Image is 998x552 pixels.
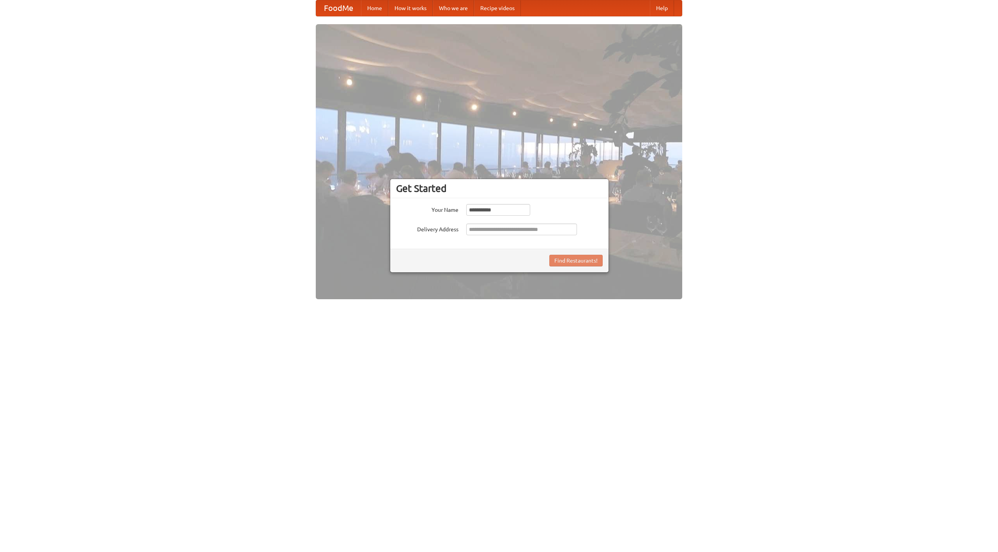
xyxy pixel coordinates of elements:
a: Recipe videos [474,0,521,16]
label: Delivery Address [396,224,458,233]
h3: Get Started [396,183,603,194]
label: Your Name [396,204,458,214]
a: Help [650,0,674,16]
a: How it works [388,0,433,16]
a: Who we are [433,0,474,16]
button: Find Restaurants! [549,255,603,266]
a: Home [361,0,388,16]
a: FoodMe [316,0,361,16]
